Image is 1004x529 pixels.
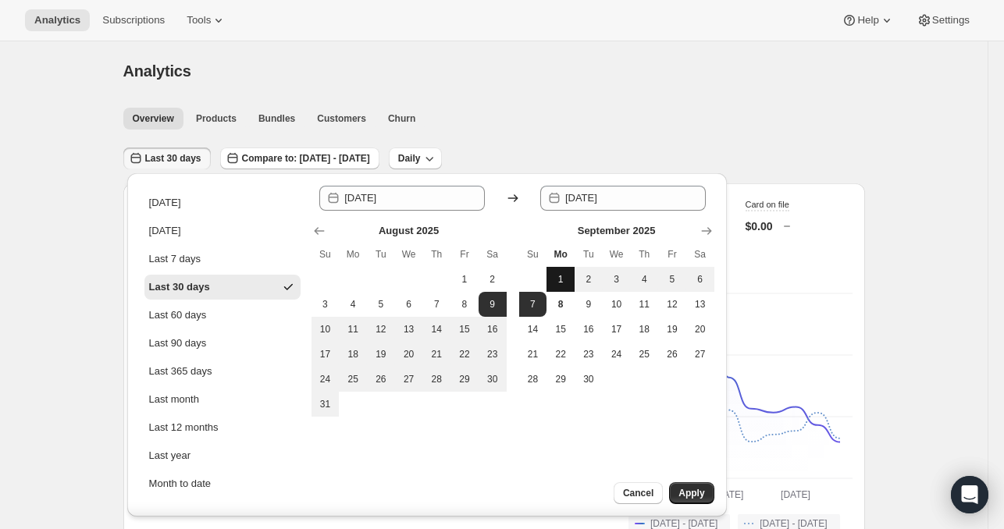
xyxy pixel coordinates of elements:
button: Sunday August 10 2025 [312,317,340,342]
div: Last 60 days [149,307,207,323]
span: 9 [485,298,500,311]
div: Last 90 days [149,336,207,351]
button: Show next month, October 2025 [696,220,717,242]
button: Last 30 days [144,275,301,300]
span: 24 [318,373,333,385]
button: Last 30 days [123,147,211,169]
button: Daily [389,147,443,169]
button: Monday August 18 2025 [339,342,367,367]
button: Thursday August 7 2025 [422,292,450,317]
span: 7 [525,298,541,311]
button: Thursday August 21 2025 [422,342,450,367]
span: 13 [692,298,708,311]
th: Sunday [519,242,547,267]
div: Last year [149,448,190,463]
span: 7 [429,298,444,311]
span: 3 [318,298,333,311]
button: Saturday September 13 2025 [686,292,714,317]
span: Su [525,248,541,261]
span: 10 [318,323,333,336]
span: Last 30 days [145,152,201,165]
span: 10 [609,298,625,311]
button: Friday September 26 2025 [658,342,686,367]
button: [DATE] [144,190,301,215]
button: Monday September 22 2025 [547,342,575,367]
span: 24 [609,348,625,360]
div: Last 7 days [149,251,201,267]
span: 16 [581,323,596,336]
span: 9 [581,298,596,311]
th: Thursday [422,242,450,267]
button: Thursday September 25 2025 [630,342,658,367]
span: Tu [581,248,596,261]
button: Help [832,9,903,31]
button: Friday September 5 2025 [658,267,686,292]
button: Sunday September 21 2025 [519,342,547,367]
button: Last 7 days [144,247,301,272]
th: Saturday [479,242,507,267]
button: Tuesday August 26 2025 [367,367,395,392]
text: [DATE] [781,489,810,500]
button: Monday August 4 2025 [339,292,367,317]
span: Fr [664,248,680,261]
span: 15 [457,323,472,336]
span: Th [429,248,444,261]
button: Tuesday September 2 2025 [575,267,603,292]
button: Sunday August 3 2025 [312,292,340,317]
th: Friday [450,242,479,267]
button: Tuesday September 23 2025 [575,342,603,367]
span: 17 [318,348,333,360]
span: 1 [457,273,472,286]
button: Tuesday September 9 2025 [575,292,603,317]
button: Friday August 15 2025 [450,317,479,342]
button: Year to date [144,499,301,524]
button: Analytics [25,9,90,31]
button: Wednesday August 6 2025 [395,292,423,317]
button: End of range Sunday September 7 2025 [519,292,547,317]
button: Last month [144,387,301,412]
button: Wednesday August 13 2025 [395,317,423,342]
button: Sunday August 17 2025 [312,342,340,367]
th: Friday [658,242,686,267]
span: Analytics [34,14,80,27]
button: Monday September 29 2025 [547,367,575,392]
p: $0.00 [746,218,773,234]
button: Tools [177,9,236,31]
button: Monday September 15 2025 [547,317,575,342]
span: 18 [636,323,652,336]
button: Today Monday September 8 2025 [547,292,575,317]
button: Wednesday September 17 2025 [603,317,631,342]
span: Cancel [623,487,653,499]
th: Wednesday [603,242,631,267]
span: 11 [345,323,361,336]
th: Monday [339,242,367,267]
button: Thursday August 28 2025 [422,367,450,392]
button: Tuesday August 12 2025 [367,317,395,342]
th: Sunday [312,242,340,267]
span: Apply [678,487,704,499]
span: 6 [692,273,708,286]
span: Bundles [258,112,295,125]
span: Th [636,248,652,261]
button: Last 60 days [144,303,301,328]
button: Thursday September 4 2025 [630,267,658,292]
span: 18 [345,348,361,360]
button: Thursday September 11 2025 [630,292,658,317]
span: 15 [553,323,568,336]
button: Month to date [144,471,301,496]
span: We [401,248,417,261]
div: [DATE] [149,195,181,211]
button: Wednesday September 10 2025 [603,292,631,317]
button: Sunday September 28 2025 [519,367,547,392]
button: Thursday September 18 2025 [630,317,658,342]
button: Settings [907,9,979,31]
span: Customers [317,112,366,125]
span: 26 [373,373,389,385]
button: Tuesday August 5 2025 [367,292,395,317]
button: Friday September 12 2025 [658,292,686,317]
div: Month to date [149,476,212,492]
button: Sunday September 14 2025 [519,317,547,342]
span: Settings [932,14,970,27]
span: 21 [429,348,444,360]
span: 20 [692,323,708,336]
